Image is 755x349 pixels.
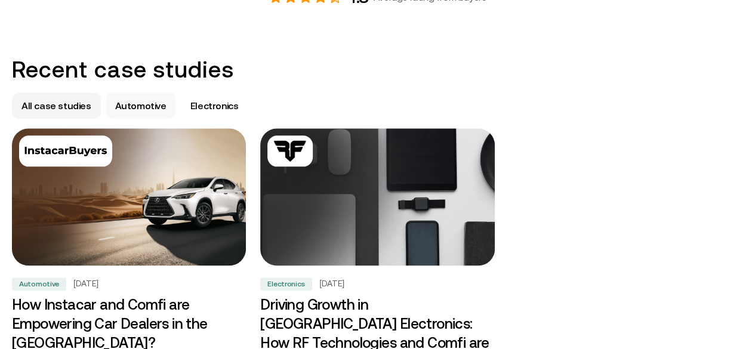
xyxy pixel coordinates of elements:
[73,279,98,289] h5: [DATE]
[12,277,66,291] div: Automotive
[12,128,246,265] img: How Instacar and Comfi are Empowering Car Dealers in the UAE?
[12,56,743,83] h2: Recent case studies
[21,98,91,113] p: All case studies
[115,98,167,113] p: Automotive
[319,279,344,289] h5: [DATE]
[190,98,239,113] p: Electronics
[260,128,494,265] img: Driving Growth in UAE Electronics: How RF Technologies and Comfi are Boosting Sales and Minimizin...
[24,140,107,162] img: Automotive
[260,277,312,291] div: Electronics
[272,140,307,162] img: Electronics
